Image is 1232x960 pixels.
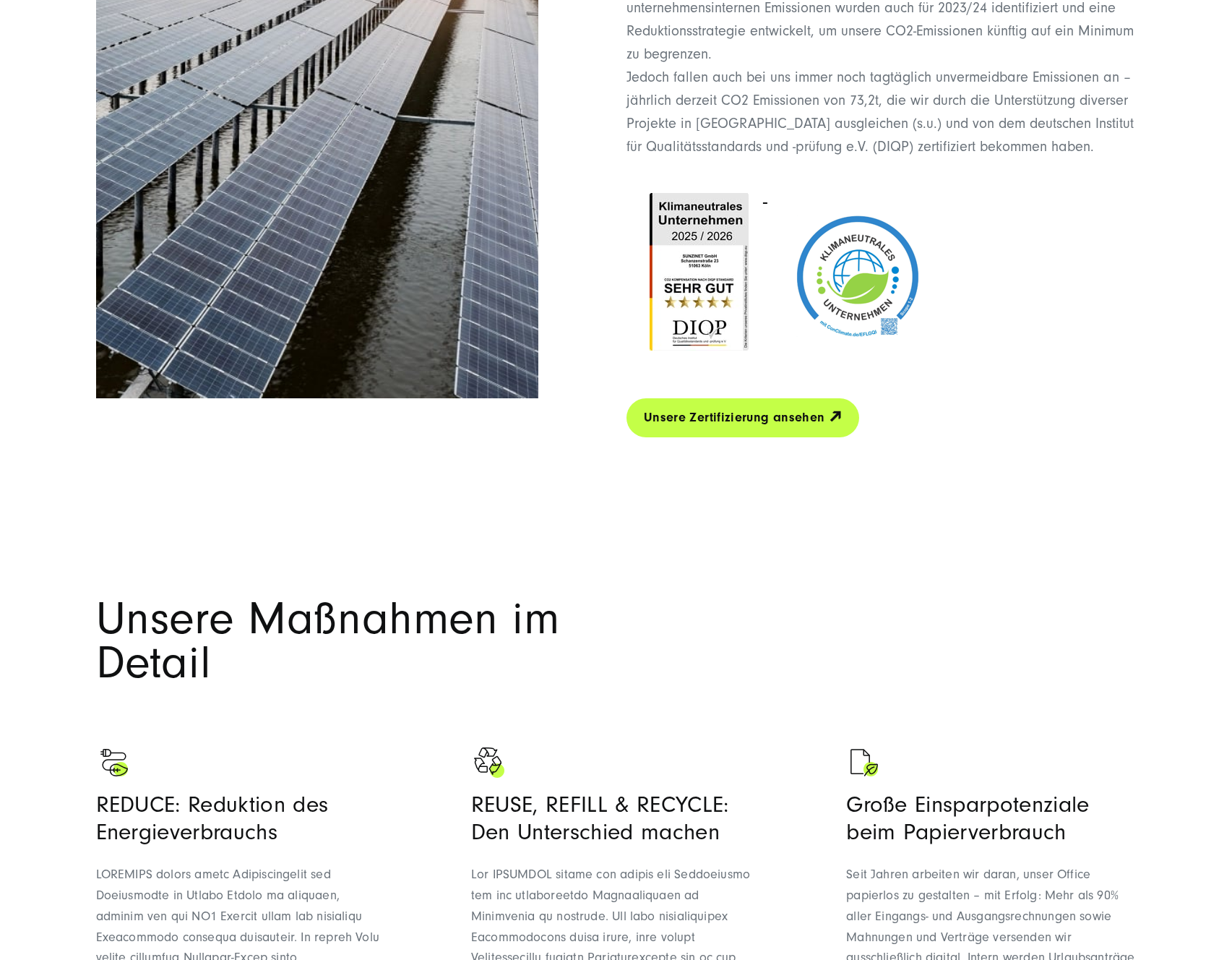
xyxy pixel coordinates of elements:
[96,593,560,689] span: Unsere Maßnahmen im Detail
[471,791,761,846] h3: REUSE, REFILL & RECYCLE: Den Unterschied machen
[471,745,507,781] img: Recycling-Symbol als Zeichen für Nachhaltigkeit - Digitalagentur SUNZINET
[96,745,132,781] img: Kabel welches auf einer Seite einen Stecker und auf der anderen ein grünes Blatt hat als Zeichen ...
[846,791,1136,846] h3: Große Einsparpotenziale beim Papierverbrauch
[767,186,948,367] img: Klimaneutrales Unternehmen Full Service Agentur
[650,193,749,351] img: DIOP Klimaneutrales Unternehmen Siegel- digitalagentur SUNZINET
[96,791,386,846] h3: REDUCE: Reduktion des Energieverbrauchs
[626,397,859,438] a: Unsere Zertifizierung ansehen 🡭
[846,745,882,781] img: Ein Symbol welches ein Blatt Papier zeigt mit einem grünem Blatt davor als Zeichen für Nachhaltig...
